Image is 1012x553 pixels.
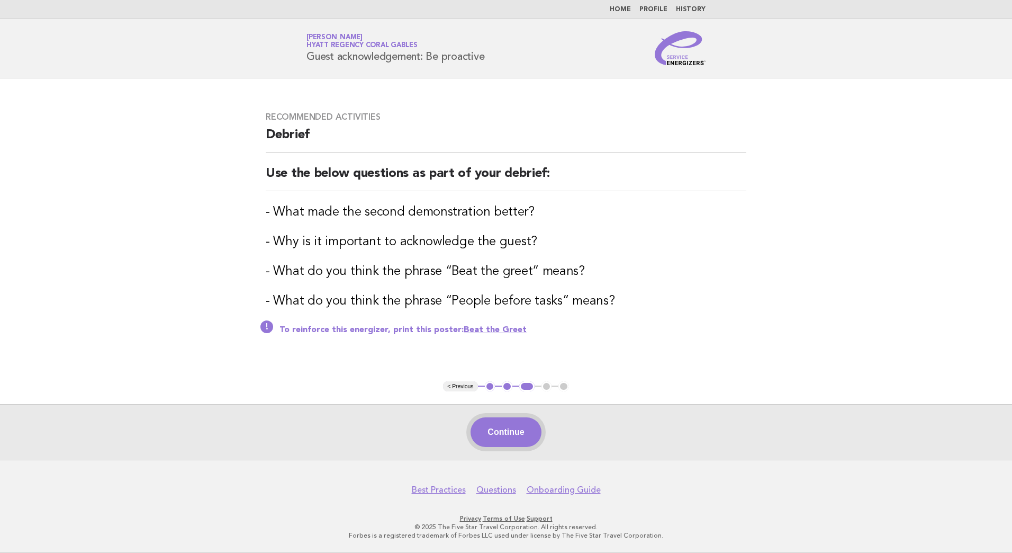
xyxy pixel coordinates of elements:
h3: Recommended activities [266,112,746,122]
h3: - What do you think the phrase “People before tasks” means? [266,293,746,310]
a: Best Practices [412,485,466,495]
a: Onboarding Guide [527,485,601,495]
a: Home [610,6,631,13]
p: Forbes is a registered trademark of Forbes LLC used under license by The Five Star Travel Corpora... [182,531,830,540]
span: Hyatt Regency Coral Gables [306,42,418,49]
p: © 2025 The Five Star Travel Corporation. All rights reserved. [182,523,830,531]
button: Continue [471,417,541,447]
p: · · [182,514,830,523]
button: 1 [485,381,495,392]
h3: - What do you think the phrase “Beat the greet” means? [266,263,746,280]
p: To reinforce this energizer, print this poster: [279,325,746,335]
a: Support [527,515,553,522]
h3: - What made the second demonstration better? [266,204,746,221]
h2: Use the below questions as part of your debrief: [266,165,746,191]
a: Beat the Greet [464,326,527,334]
h2: Debrief [266,127,746,153]
a: Questions [476,485,516,495]
h3: - Why is it important to acknowledge the guest? [266,234,746,251]
button: 2 [502,381,512,392]
a: Privacy [460,515,481,522]
a: Terms of Use [483,515,525,522]
a: [PERSON_NAME]Hyatt Regency Coral Gables [306,34,418,49]
a: Profile [639,6,667,13]
img: Service Energizers [655,31,706,65]
button: 3 [519,381,535,392]
button: < Previous [443,381,477,392]
h1: Guest acknowledgement: Be proactive [306,34,484,62]
a: History [676,6,706,13]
